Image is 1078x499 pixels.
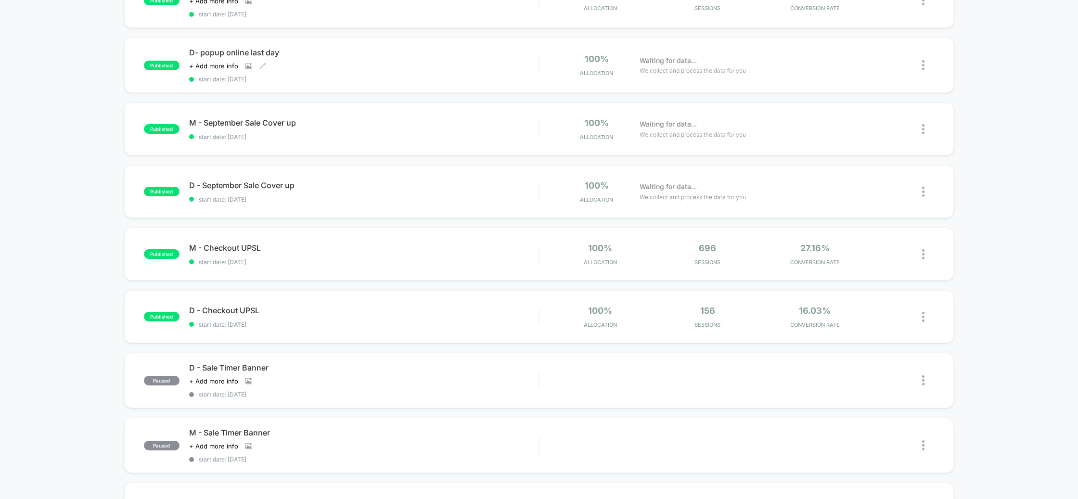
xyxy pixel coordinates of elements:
span: We collect and process the data for you [640,192,746,202]
span: D - Checkout UPSL [189,306,539,315]
span: 100% [588,306,612,316]
span: start date: [DATE] [189,76,539,83]
span: start date: [DATE] [189,391,539,398]
span: Allocation [580,134,613,141]
img: close [922,187,924,197]
span: Allocation [584,321,617,328]
span: Waiting for data... [640,55,697,66]
span: Sessions [656,321,759,328]
span: 16.03% [799,306,831,316]
span: Sessions [656,5,759,12]
span: start date: [DATE] [189,258,539,266]
span: We collect and process the data for you [640,130,746,139]
span: Allocation [584,259,617,266]
span: 696 [699,243,716,253]
img: close [922,124,924,134]
img: close [922,440,924,450]
span: 27.16% [800,243,830,253]
span: D - Sale Timer Banner [189,363,539,372]
span: 100% [585,180,609,191]
span: M - September Sale Cover up [189,118,539,128]
span: Waiting for data... [640,119,697,129]
span: Allocation [580,196,613,203]
span: 100% [585,54,609,64]
span: start date: [DATE] [189,11,539,18]
span: CONVERSION RATE [764,259,866,266]
span: start date: [DATE] [189,456,539,463]
span: CONVERSION RATE [764,5,866,12]
span: M - Checkout UPSL [189,243,539,253]
span: Sessions [656,259,759,266]
span: Waiting for data... [640,181,697,192]
span: D - September Sale Cover up [189,180,539,190]
span: + Add more info [189,62,238,70]
span: 100% [588,243,612,253]
span: M - Sale Timer Banner [189,428,539,437]
span: start date: [DATE] [189,133,539,141]
span: 100% [585,118,609,128]
span: published [144,61,180,70]
img: close [922,249,924,259]
span: We collect and process the data for you [640,66,746,75]
span: 156 [700,306,715,316]
span: D- popup online last day [189,48,539,57]
span: start date: [DATE] [189,321,539,328]
span: Allocation [580,70,613,77]
img: close [922,60,924,70]
span: Allocation [584,5,617,12]
img: close [922,375,924,385]
span: CONVERSION RATE [764,321,866,328]
img: close [922,312,924,322]
span: start date: [DATE] [189,196,539,203]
